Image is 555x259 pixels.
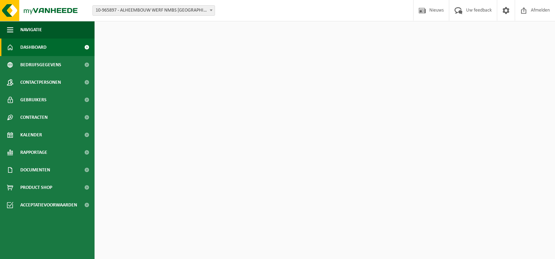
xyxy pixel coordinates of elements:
span: Navigatie [20,21,42,39]
span: Bedrijfsgegevens [20,56,61,74]
span: Contactpersonen [20,74,61,91]
span: Gebruikers [20,91,47,109]
span: 10-965897 - ALHEEMBOUW WERF NMBS MECHELEN WAB2481 - MECHELEN [93,6,215,15]
span: Kalender [20,126,42,144]
span: Contracten [20,109,48,126]
span: Documenten [20,161,50,179]
span: Acceptatievoorwaarden [20,196,77,214]
span: 10-965897 - ALHEEMBOUW WERF NMBS MECHELEN WAB2481 - MECHELEN [92,5,215,16]
span: Rapportage [20,144,47,161]
span: Dashboard [20,39,47,56]
span: Product Shop [20,179,52,196]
